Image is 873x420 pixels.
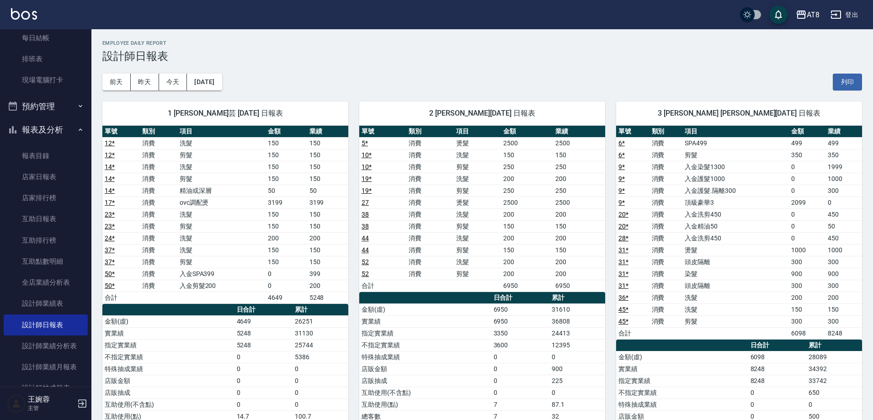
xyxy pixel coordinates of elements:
[491,327,549,339] td: 3350
[682,208,789,220] td: 入金洗剪450
[28,395,75,404] h5: 王婉蓉
[789,137,825,149] td: 499
[682,268,789,280] td: 染髮
[359,280,406,292] td: 合計
[307,268,348,280] td: 399
[825,161,862,173] td: 1999
[649,220,683,232] td: 消費
[102,363,234,375] td: 特殊抽成業績
[649,149,683,161] td: 消費
[491,363,549,375] td: 0
[491,315,549,327] td: 6950
[140,161,177,173] td: 消費
[833,74,862,90] button: 列印
[4,187,88,208] a: 店家排行榜
[102,387,234,399] td: 店販抽成
[102,399,234,410] td: 互助使用(不含點)
[553,256,605,268] td: 200
[4,230,88,251] a: 互助排行榜
[140,197,177,208] td: 消費
[553,173,605,185] td: 200
[177,208,266,220] td: 洗髮
[359,126,406,138] th: 單號
[825,220,862,232] td: 50
[4,95,88,118] button: 預約管理
[501,208,553,220] td: 200
[266,208,307,220] td: 150
[501,232,553,244] td: 200
[307,256,348,268] td: 150
[102,292,140,303] td: 合計
[682,303,789,315] td: 洗髮
[113,109,337,118] span: 1 [PERSON_NAME]芸 [DATE] 日報表
[293,315,348,327] td: 26251
[102,339,234,351] td: 指定實業績
[649,137,683,149] td: 消費
[825,244,862,256] td: 1000
[406,173,453,185] td: 消費
[553,185,605,197] td: 250
[307,149,348,161] td: 150
[553,220,605,232] td: 150
[4,118,88,142] button: 報表及分析
[177,185,266,197] td: 精油或深層
[102,126,140,138] th: 單號
[4,251,88,272] a: 互助點數明細
[501,244,553,256] td: 150
[806,351,862,363] td: 28089
[102,126,348,304] table: a dense table
[789,208,825,220] td: 0
[307,161,348,173] td: 150
[307,280,348,292] td: 200
[501,185,553,197] td: 250
[406,232,453,244] td: 消費
[553,137,605,149] td: 2500
[789,149,825,161] td: 350
[682,256,789,268] td: 頭皮隔離
[616,327,649,339] td: 合計
[454,197,501,208] td: 燙髮
[454,208,501,220] td: 洗髮
[177,197,266,208] td: ovc調配燙
[177,232,266,244] td: 洗髮
[406,197,453,208] td: 消費
[682,149,789,161] td: 剪髮
[553,244,605,256] td: 150
[553,280,605,292] td: 6950
[177,220,266,232] td: 剪髮
[454,232,501,244] td: 洗髮
[359,327,491,339] td: 指定實業績
[616,387,748,399] td: 不指定實業績
[649,303,683,315] td: 消費
[649,232,683,244] td: 消費
[177,244,266,256] td: 洗髮
[362,211,369,218] a: 38
[649,197,683,208] td: 消費
[553,161,605,173] td: 250
[293,351,348,363] td: 5386
[406,256,453,268] td: 消費
[789,292,825,303] td: 200
[359,351,491,363] td: 特殊抽成業績
[616,363,748,375] td: 實業績
[789,220,825,232] td: 0
[807,9,820,21] div: AT8
[293,339,348,351] td: 25744
[266,126,307,138] th: 金額
[682,137,789,149] td: SPA499
[234,363,293,375] td: 0
[806,340,862,351] th: 累計
[649,315,683,327] td: 消費
[789,256,825,268] td: 300
[501,149,553,161] td: 150
[4,356,88,377] a: 設計師業績月報表
[140,256,177,268] td: 消費
[140,220,177,232] td: 消費
[748,340,806,351] th: 日合計
[825,303,862,315] td: 150
[825,185,862,197] td: 300
[140,137,177,149] td: 消費
[406,137,453,149] td: 消費
[177,137,266,149] td: 洗髮
[293,363,348,375] td: 0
